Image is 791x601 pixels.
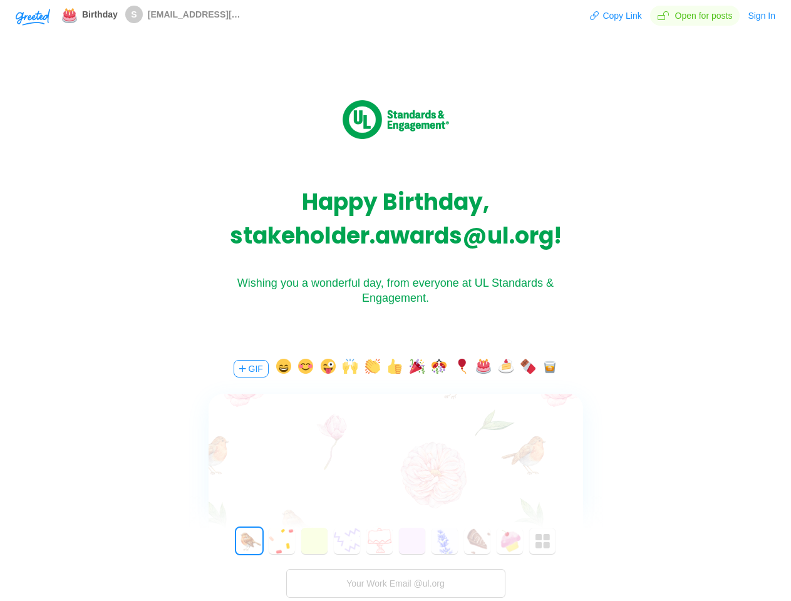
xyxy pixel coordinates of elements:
button: emoji [520,359,535,379]
button: 1 [269,528,295,554]
input: Your Work Email @ul.org [286,569,505,598]
button: 8 [497,528,523,554]
img: 🎂 [62,8,77,23]
button: 3 [334,528,360,554]
button: emoji [499,359,514,379]
span: [EMAIL_ADDRESS][DOMAIN_NAME] [148,9,242,19]
button: emoji [365,359,380,379]
img: Greeted [343,100,449,140]
span: emoji [62,6,77,23]
button: emoji [542,359,557,379]
button: emoji [476,359,491,379]
button: emoji [321,359,336,379]
button: 4 [366,528,393,554]
button: emoji [387,359,402,379]
img: Greeted [16,9,50,26]
div: Wishing you a wonderful day, from everyone at UL Standards & Engagement. [208,275,584,306]
button: 0 [236,528,262,554]
button: emoji [298,359,313,379]
button: emoji [410,359,425,379]
span: Open for posts [650,6,740,26]
button: emoji [276,359,291,379]
button: Copy Link [589,6,642,26]
button: 7 [464,528,490,554]
button: emoji [432,359,447,379]
span: S [131,6,137,23]
img: Greeted [535,534,551,549]
button: 5 [399,528,425,554]
span: Birthday [82,9,118,19]
button: emoji [343,359,358,379]
button: GIF [234,360,269,378]
button: emoji [454,359,469,379]
button: 6 [432,528,458,554]
button: 2 [301,528,328,554]
button: Sign In [747,6,776,26]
